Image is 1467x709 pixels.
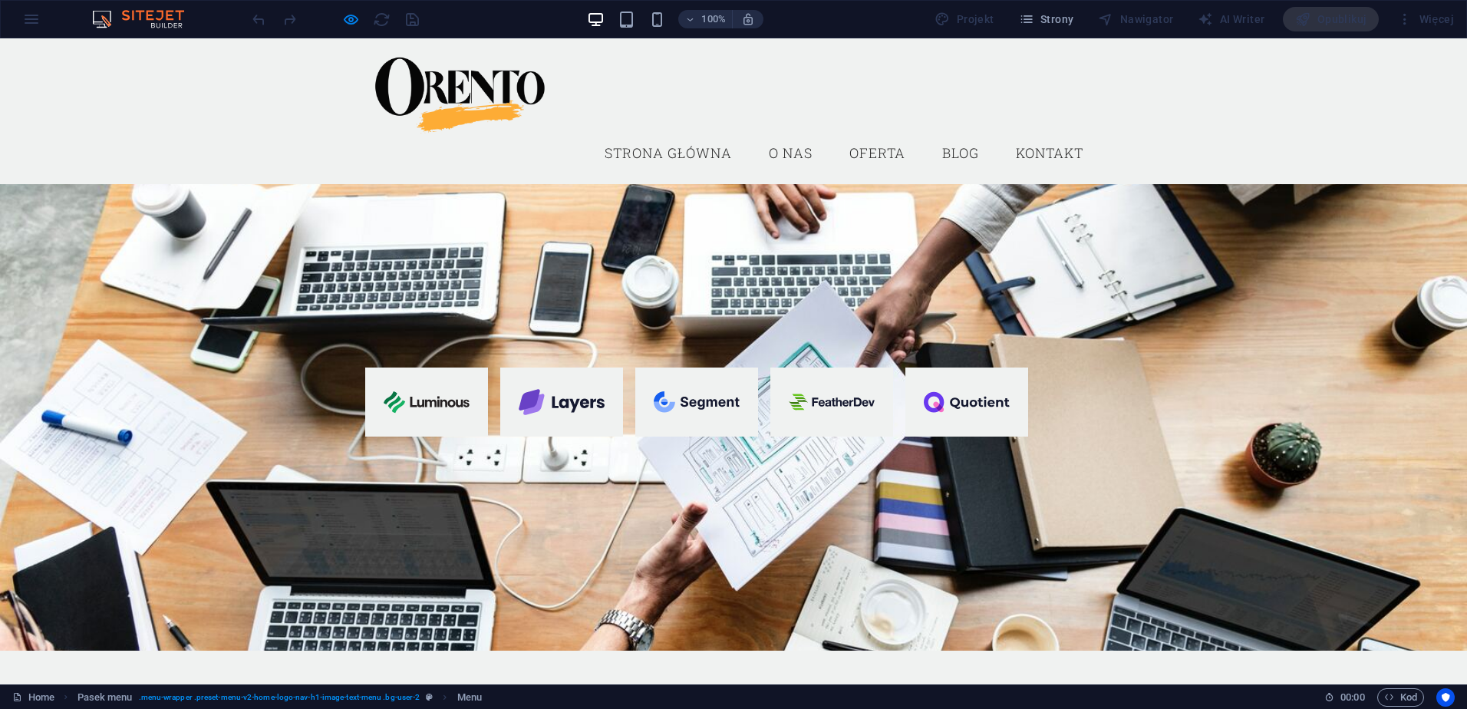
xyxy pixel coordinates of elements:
[701,10,726,28] h6: 100%
[77,688,133,707] span: Kliknij, aby zaznaczyć. Kliknij dwukrotnie, aby edytować
[592,96,744,134] a: Strona główna
[1340,688,1364,707] span: 00 00
[1377,688,1424,707] button: Kod
[757,96,825,134] a: O nas
[88,10,203,28] img: Editor Logo
[371,12,551,96] img: test.orento.pl
[426,693,433,701] i: Ten element jest konfigurowalnym ustawieniem wstępnym
[1019,12,1074,27] span: Strony
[837,96,918,134] a: Oferta
[139,688,420,707] span: . menu-wrapper .preset-menu-v2-home-logo-nav-h1-image-text-menu .bg-user-2
[928,7,1000,31] div: Projekt (Ctrl+Alt+Y)
[930,96,991,134] a: Blog
[1384,688,1417,707] span: Kod
[12,688,54,707] a: Home
[77,688,482,707] nav: breadcrumb
[1436,688,1455,707] button: Usercentrics
[1013,7,1080,31] button: Strony
[457,688,482,707] span: Kliknij, aby zaznaczyć. Kliknij dwukrotnie, aby edytować
[1351,691,1353,703] span: :
[678,10,733,28] button: 100%
[1004,96,1096,134] a: Kontakt
[1324,688,1365,707] h6: Czas sesji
